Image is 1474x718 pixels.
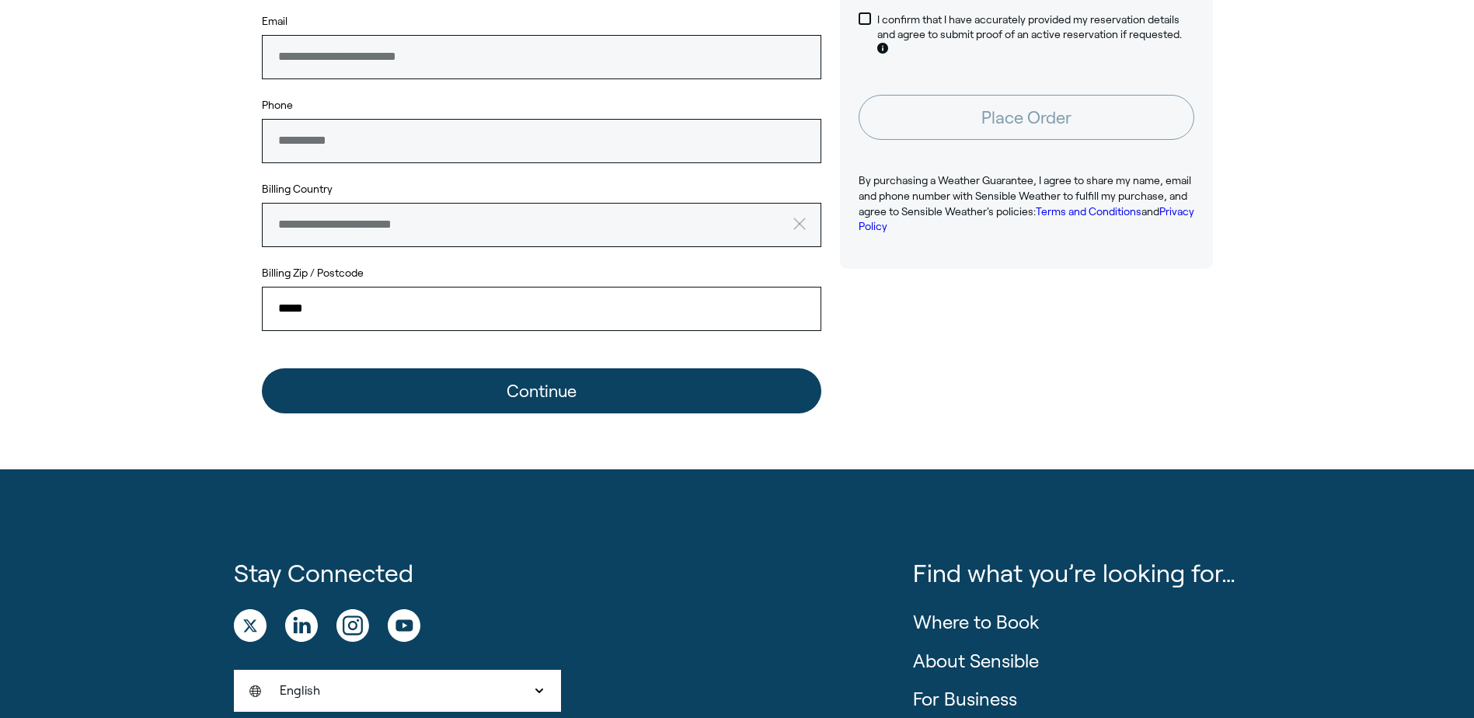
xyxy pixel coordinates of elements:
[262,182,333,197] label: Billing Country
[859,95,1194,140] button: Place Order
[262,98,821,113] label: Phone
[1036,205,1141,218] a: Terms and Conditions
[913,556,1240,591] p: Find what you’re looking for…
[789,203,821,246] button: clear value
[913,650,1039,671] a: About Sensible
[859,173,1194,234] p: By purchasing a Weather Guarantee, I agree to share my name, email and phone number with Sensible...
[877,12,1194,58] p: I confirm that I have accurately provided my reservation details and agree to submit proof of an ...
[840,294,1213,403] iframe: Customer reviews powered by Trustpilot
[913,688,1017,709] a: For Business
[249,682,320,699] span: English
[234,556,889,591] h1: Stay Connected
[913,612,1040,633] a: Where to Book
[262,14,821,30] label: Email
[262,368,821,413] button: Continue
[262,266,821,281] label: Billing Zip / Postcode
